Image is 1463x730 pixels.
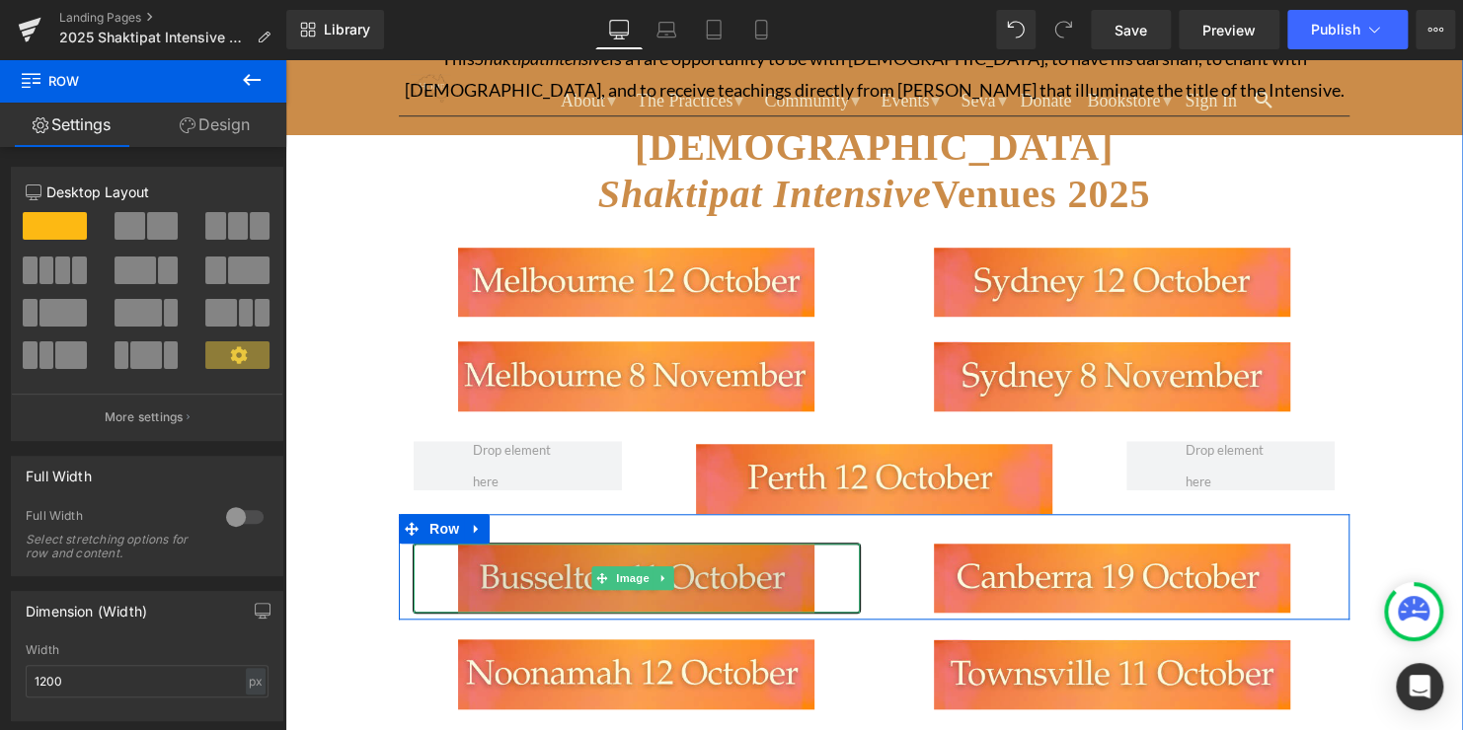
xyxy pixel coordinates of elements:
span: Row [139,455,179,484]
div: Full Width [26,508,206,529]
a: Expand / Collapse [179,455,204,484]
span: Library [324,21,370,38]
a: Mobile [737,10,785,49]
div: px [246,668,266,694]
div: Width [26,643,269,657]
i: Shaktipat Intensive [313,112,647,157]
div: Select stretching options for row and content. [26,533,203,560]
span: Publish [1311,22,1360,37]
p: More settings [105,408,184,426]
button: More settings [12,394,282,440]
button: Redo [1043,10,1083,49]
a: Design [143,103,286,147]
span: [DEMOGRAPHIC_DATA] [349,65,828,109]
span: Image [327,507,368,531]
span: Row [20,59,217,103]
div: Dimension (Width) [26,592,147,620]
button: More [1416,10,1455,49]
a: New Library [286,10,384,49]
button: Undo [996,10,1036,49]
span: 2025 Shaktipat Intensive Landing [59,30,249,45]
span: Venues 2025 [313,112,866,157]
a: Expand / Collapse [368,507,389,531]
p: Desktop Layout [26,182,269,202]
div: Full Width [26,457,92,484]
a: Desktop [595,10,643,49]
input: auto [26,665,269,697]
a: Tablet [690,10,737,49]
button: Publish [1287,10,1408,49]
div: Open Intercom Messenger [1396,663,1443,710]
span: Save [1115,20,1147,40]
a: Preview [1179,10,1279,49]
span: Preview [1202,20,1256,40]
a: Landing Pages [59,10,286,26]
a: Laptop [643,10,690,49]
